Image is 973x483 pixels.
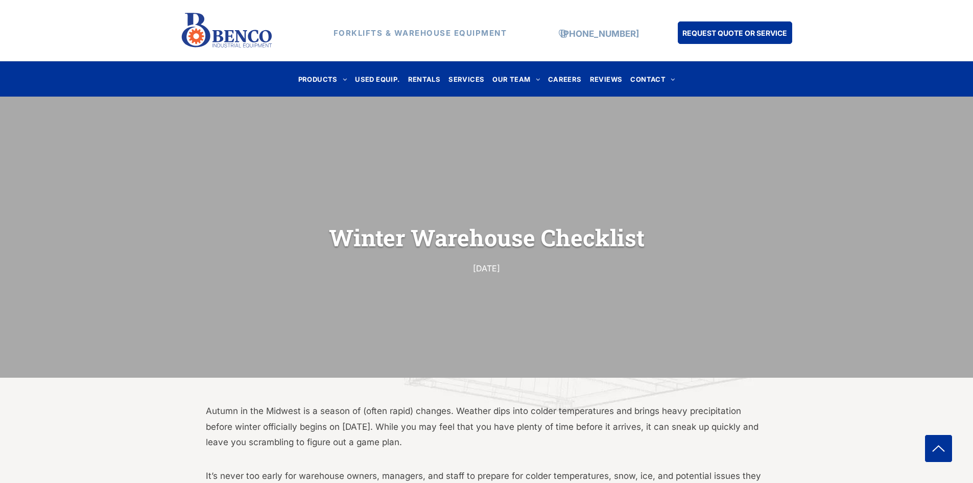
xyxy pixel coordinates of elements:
strong: FORKLIFTS & WAREHOUSE EQUIPMENT [334,28,507,38]
a: REVIEWS [586,72,627,86]
a: [PHONE_NUMBER] [560,29,639,39]
h1: Winter Warehouse Checklist [206,221,768,254]
a: REQUEST QUOTE OR SERVICE [678,21,792,44]
span: REQUEST QUOTE OR SERVICE [682,24,787,42]
a: CAREERS [544,72,586,86]
a: CONTACT [626,72,679,86]
a: SERVICES [444,72,488,86]
div: [DATE] [297,261,677,275]
a: RENTALS [404,72,445,86]
p: Autumn in the Midwest is a season of (often rapid) changes. Weather dips into colder temperatures... [206,403,768,450]
a: USED EQUIP. [351,72,404,86]
a: PRODUCTS [294,72,351,86]
a: OUR TEAM [488,72,544,86]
